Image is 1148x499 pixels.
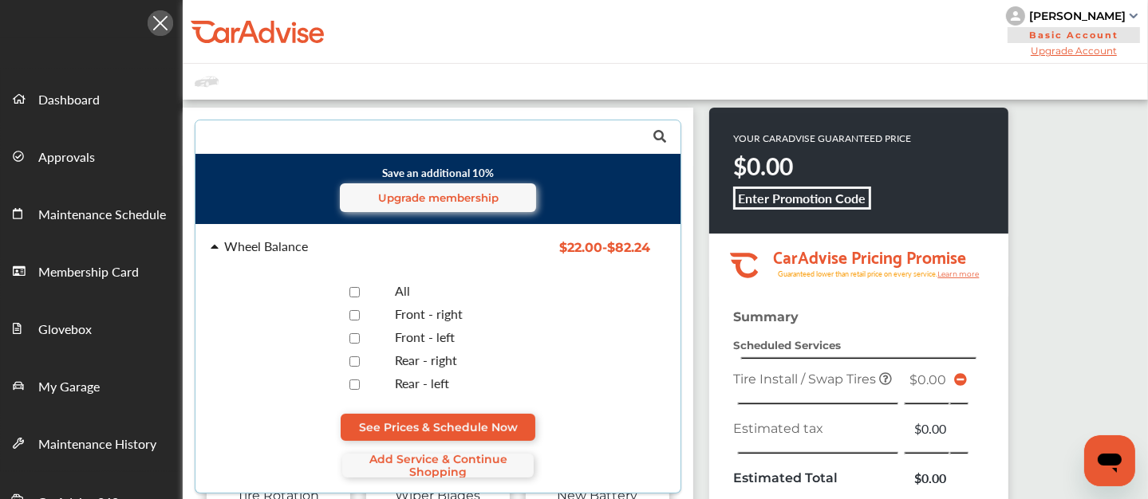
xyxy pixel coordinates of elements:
[1006,45,1142,57] span: Upgrade Account
[38,320,92,340] span: Glovebox
[38,434,156,455] span: Maintenance History
[395,305,463,323] span: Front - right
[773,242,966,270] tspan: CarAdvise Pricing Promise
[1,414,182,471] a: Maintenance History
[395,328,455,346] span: Front - left
[1006,6,1025,26] img: knH8PDtVvWoAbQRylUukY18CTiRevjo20fAtgn5MLBQj4uumYvk2MzTtcAIzfGAtb1XOLVMAvhLuqoNAbL4reqehy0jehNKdM...
[38,90,100,111] span: Dashboard
[1029,9,1126,23] div: [PERSON_NAME]
[909,372,946,387] span: $0.00
[1084,435,1135,486] iframe: Button to launch messaging window
[342,454,534,477] a: Add Service & Continue Shopping
[395,351,457,369] span: Rear - right
[195,72,219,92] img: placeholder_car.fcab19be.svg
[395,374,449,392] span: Rear - left
[1,356,182,414] a: My Garage
[733,339,841,352] strong: Scheduled Services
[1,299,182,356] a: Glovebox
[378,191,499,204] span: Upgrade membership
[340,183,536,212] a: Upgrade membership
[38,262,139,283] span: Membership Card
[904,415,951,442] td: $0.00
[733,149,793,183] strong: $0.00
[1,184,182,242] a: Maintenance Schedule
[38,147,95,168] span: Approvals
[733,371,879,387] span: Tire Install / Swap Tires
[937,269,980,278] tspan: Learn more
[739,189,866,207] b: Enter Promotion Code
[1008,27,1140,43] span: Basic Account
[733,309,799,324] strong: Summary
[341,414,535,441] a: See Prices & Schedule Now
[1,127,182,184] a: Approvals
[904,465,951,491] td: $0.00
[1,242,182,299] a: Membership Card
[148,10,173,36] img: Icon.5fd9dcc7.svg
[342,453,534,478] span: Add Service & Continue Shopping
[559,240,650,255] span: $22.00 - $82.24
[1,69,182,127] a: Dashboard
[207,165,669,212] small: Save an additional 10%
[778,269,937,279] tspan: Guaranteed lower than retail price on every service.
[1130,14,1138,18] img: sCxJUJ+qAmfqhQGDUl18vwLg4ZYJ6CxN7XmbOMBAAAAAElFTkSuQmCC
[38,205,166,226] span: Maintenance Schedule
[395,281,410,300] span: All
[224,240,308,253] div: Wheel Balance
[359,421,518,434] span: See Prices & Schedule Now
[729,465,904,491] td: Estimated Total
[729,415,904,442] td: Estimated tax
[733,132,911,145] p: YOUR CARADVISE GUARANTEED PRICE
[38,377,100,398] span: My Garage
